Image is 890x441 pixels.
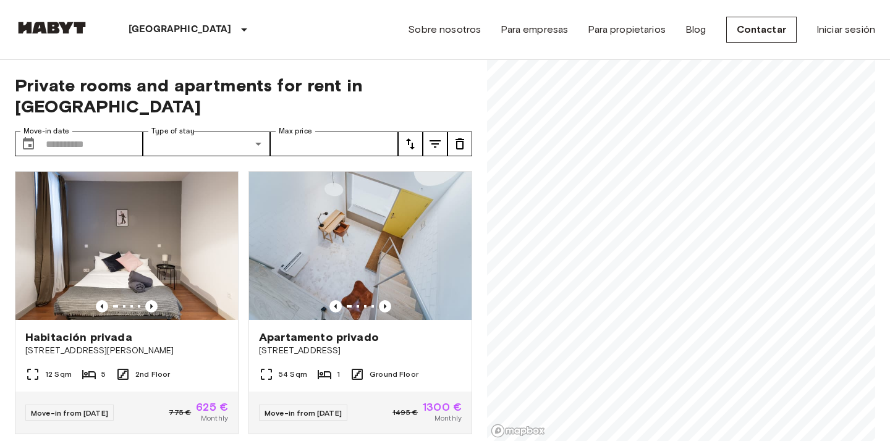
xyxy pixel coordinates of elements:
[15,75,472,117] span: Private rooms and apartments for rent in [GEOGRAPHIC_DATA]
[135,369,170,380] span: 2nd Floor
[685,22,706,37] a: Blog
[201,413,228,424] span: Monthly
[588,22,666,37] a: Para propietarios
[816,22,875,37] a: Iniciar sesión
[447,132,472,156] button: tune
[379,300,391,313] button: Previous image
[96,300,108,313] button: Previous image
[392,407,418,418] span: 1495 €
[25,345,228,357] span: [STREET_ADDRESS][PERSON_NAME]
[15,172,238,320] img: Marketing picture of unit ES-15-007-001-05H
[434,413,462,424] span: Monthly
[259,330,379,345] span: Apartamento privado
[423,401,462,413] span: 1300 €
[15,171,239,434] a: Marketing picture of unit ES-15-007-001-05HPrevious imagePrevious imageHabitación privada[STREET_...
[145,300,158,313] button: Previous image
[196,401,228,413] span: 625 €
[279,126,312,136] label: Max price
[491,424,545,438] a: Mapbox logo
[423,132,447,156] button: tune
[31,408,108,418] span: Move-in from [DATE]
[23,126,69,136] label: Move-in date
[101,369,106,380] span: 5
[151,126,195,136] label: Type of stay
[45,369,72,380] span: 12 Sqm
[169,407,191,418] span: 775 €
[16,132,41,156] button: Choose date
[259,345,462,357] span: [STREET_ADDRESS]
[370,369,418,380] span: Ground Floor
[329,300,342,313] button: Previous image
[337,369,340,380] span: 1
[15,22,89,34] img: Habyt
[279,369,307,380] span: 54 Sqm
[726,17,797,43] a: Contactar
[408,22,481,37] a: Sobre nosotros
[501,22,568,37] a: Para empresas
[248,171,472,434] a: Marketing picture of unit ES-15-025-001-01HPrevious imagePrevious imageApartamento privado[STREET...
[265,408,342,418] span: Move-in from [DATE]
[249,172,472,320] img: Marketing picture of unit ES-15-025-001-01H
[25,330,132,345] span: Habitación privada
[129,22,232,37] p: [GEOGRAPHIC_DATA]
[398,132,423,156] button: tune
